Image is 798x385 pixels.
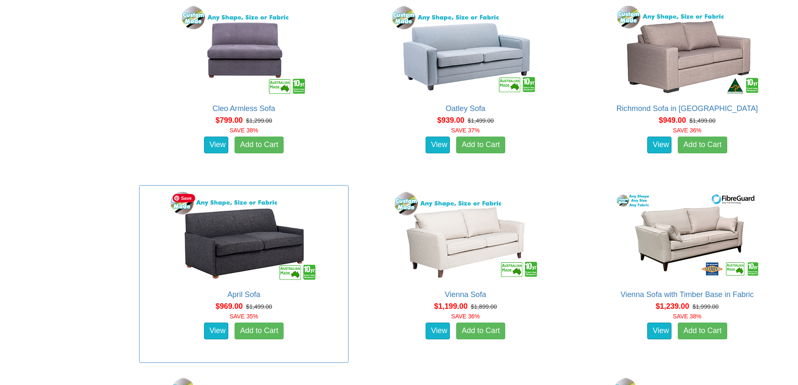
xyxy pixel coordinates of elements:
a: Vienna Sofa [445,290,486,299]
a: Add to Cart [678,137,727,153]
a: Cleo Armless Sofa [212,104,275,113]
del: $1,999.00 [692,303,718,310]
del: $1,499.00 [468,117,494,124]
span: $799.00 [215,116,243,124]
del: $1,899.00 [471,303,497,310]
a: View [426,137,450,153]
img: Cleo Armless Sofa [179,4,309,96]
a: Add to Cart [456,323,505,339]
font: SAVE 38% [230,127,258,134]
span: $1,239.00 [656,302,689,310]
a: Richmond Sofa in [GEOGRAPHIC_DATA] [616,104,758,113]
img: Vienna Sofa with Timber Base in Fabric [612,190,762,282]
a: View [426,323,450,339]
a: Add to Cart [235,137,284,153]
font: SAVE 37% [451,127,480,134]
a: Add to Cart [678,323,727,339]
a: April Sofa [227,290,261,299]
img: April Sofa [168,190,319,282]
font: SAVE 38% [673,313,701,320]
a: View [647,137,671,153]
font: SAVE 35% [230,313,258,320]
a: Add to Cart [456,137,505,153]
span: $969.00 [215,302,243,310]
a: View [204,323,228,339]
span: Save [173,194,195,202]
a: Add to Cart [235,323,284,339]
img: Vienna Sofa [390,190,541,282]
img: Richmond Sofa in Fabric [612,4,762,96]
del: $1,299.00 [246,117,272,124]
del: $1,499.00 [246,303,272,310]
a: View [647,323,671,339]
span: $949.00 [659,116,686,124]
del: $1,499.00 [690,117,715,124]
font: SAVE 36% [451,313,480,320]
span: $1,199.00 [434,302,467,310]
a: Vienna Sofa with Timber Base in Fabric [620,290,754,299]
a: View [204,137,228,153]
span: $939.00 [437,116,465,124]
font: SAVE 36% [673,127,701,134]
a: Oatley Sofa [446,104,486,113]
img: Oatley Sofa [390,4,541,96]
